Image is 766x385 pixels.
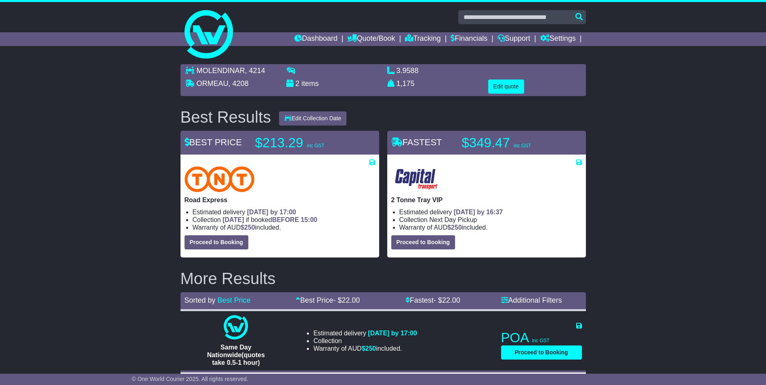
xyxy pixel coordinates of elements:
p: $213.29 [255,135,356,151]
button: Proceed to Booking [391,235,455,249]
span: 250 [451,224,462,231]
li: Warranty of AUD included. [313,345,417,352]
button: Proceed to Booking [501,345,582,360]
span: 15:00 [301,216,317,223]
span: 250 [244,224,255,231]
span: 22.00 [442,296,460,304]
span: 1,175 [397,80,415,88]
span: 2 [296,80,300,88]
h2: More Results [180,270,586,287]
a: Support [497,32,530,46]
a: Best Price [218,296,251,304]
span: $ [362,345,376,352]
span: MOLENDINAR [197,67,245,75]
span: © One World Courier 2025. All rights reserved. [132,376,248,382]
span: [DATE] by 16:37 [454,209,503,216]
span: - $ [333,296,360,304]
span: [DATE] by 17:00 [368,330,417,337]
li: Collection [193,216,375,224]
span: ORMEAU [197,80,229,88]
p: POA [501,330,582,346]
p: Road Express [185,196,375,204]
span: - $ [434,296,460,304]
span: , 4214 [245,67,265,75]
span: items [302,80,319,88]
span: Same Day Nationwide(quotes take 0.5-1 hour) [207,344,265,366]
span: if booked [222,216,317,223]
a: Settings [540,32,576,46]
li: Estimated delivery [313,329,417,337]
a: Additional Filters [501,296,562,304]
span: inc GST [307,143,324,149]
li: Warranty of AUD included. [399,224,582,231]
a: Financials [451,32,487,46]
button: Edit quote [488,80,524,94]
img: CapitalTransport: 2 Tonne Tray VIP [391,166,442,192]
span: Next Day Pickup [429,216,477,223]
li: Collection [399,216,582,224]
span: 22.00 [342,296,360,304]
button: Proceed to Booking [185,235,248,249]
div: Best Results [176,108,275,126]
a: Tracking [405,32,441,46]
li: Collection [313,337,417,345]
p: 2 Tonne Tray VIP [391,196,582,204]
span: $ [241,224,255,231]
p: $349.47 [462,135,563,151]
button: Edit Collection Date [279,111,346,126]
span: $ [447,224,462,231]
span: BEFORE [272,216,299,223]
span: Sorted by [185,296,216,304]
li: Estimated delivery [399,208,582,216]
span: BEST PRICE [185,137,242,147]
li: Warranty of AUD included. [193,224,375,231]
span: [DATE] [222,216,244,223]
a: Best Price- $22.00 [296,296,360,304]
span: , 4208 [229,80,249,88]
img: TNT Domestic: Road Express [185,166,255,192]
span: [DATE] by 17:00 [247,209,296,216]
li: Estimated delivery [193,208,375,216]
span: inc GST [514,143,531,149]
span: 3.9588 [397,67,419,75]
a: Quote/Book [347,32,395,46]
a: Dashboard [294,32,338,46]
a: Fastest- $22.00 [405,296,460,304]
img: One World Courier: Same Day Nationwide(quotes take 0.5-1 hour) [224,315,248,339]
span: FASTEST [391,137,442,147]
span: inc GST [532,338,550,343]
span: 250 [365,345,376,352]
